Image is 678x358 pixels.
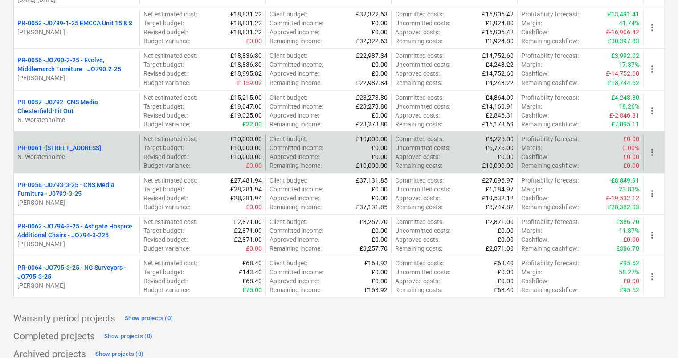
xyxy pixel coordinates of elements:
[622,143,639,152] p: 0.00%
[486,93,514,102] p: £4,864.09
[242,285,262,294] p: £75.00
[234,235,262,244] p: £2,871.00
[486,60,514,69] p: £4,243.22
[270,120,322,129] p: Remaining income :
[611,51,639,60] p: £3,992.02
[521,277,549,285] p: Cashflow :
[395,37,442,45] p: Remaining costs :
[482,176,514,185] p: £27,096.97
[521,217,579,226] p: Profitability forecast :
[372,28,388,37] p: £0.00
[395,185,450,194] p: Uncommitted costs :
[143,152,187,161] p: Revised budget :
[270,259,307,268] p: Client budget :
[486,134,514,143] p: £3,225.00
[230,185,262,194] p: £28,281.94
[372,277,388,285] p: £0.00
[395,120,442,129] p: Remaining costs :
[143,102,184,111] p: Target budget :
[123,312,175,326] button: Show projects (0)
[395,244,442,253] p: Remaining costs :
[270,285,322,294] p: Remaining income :
[498,235,514,244] p: £0.00
[395,10,444,19] p: Committed costs :
[482,69,514,78] p: £14,752.60
[608,203,639,212] p: £28,382.03
[395,102,450,111] p: Uncommitted costs :
[230,102,262,111] p: £19,047.00
[482,120,514,129] p: £16,178.69
[372,143,388,152] p: £0.00
[521,268,542,277] p: Margin :
[395,19,450,28] p: Uncommitted costs :
[270,185,323,194] p: Committed income :
[498,268,514,277] p: £0.00
[17,143,101,152] p: PR-0061 - [STREET_ADDRESS]
[356,134,388,143] p: £10,000.00
[270,134,307,143] p: Client budget :
[143,226,184,235] p: Target budget :
[270,60,323,69] p: Committed income :
[647,271,658,282] span: more_vert
[356,37,388,45] p: £32,322.63
[619,19,639,28] p: 41.74%
[270,28,319,37] p: Approved income :
[482,10,514,19] p: £16,906.42
[521,134,579,143] p: Profitability forecast :
[521,120,579,129] p: Remaining cashflow :
[270,244,322,253] p: Remaining income :
[356,120,388,129] p: £23,273.80
[143,277,187,285] p: Revised budget :
[486,37,514,45] p: £1,924.80
[17,56,136,82] div: PR-0056 -JO790-2-25 - Evolve, Middlemarch Furniture - JO790-2-25[PERSON_NAME]
[521,152,549,161] p: Cashflow :
[647,106,658,116] span: more_vert
[17,143,136,161] div: PR-0061 -[STREET_ADDRESS]N. Worstenholme
[17,263,136,281] p: PR-0064 - JO795-3-25 - NG Surveyors - JO795-3-25
[616,217,639,226] p: £386.70
[486,78,514,87] p: £4,243.22
[246,37,262,45] p: £0.00
[230,19,262,28] p: £18,831.22
[234,217,262,226] p: £2,871.00
[270,111,319,120] p: Approved income :
[647,64,658,74] span: more_vert
[611,120,639,129] p: £7,095.11
[608,78,639,87] p: £18,744.62
[619,60,639,69] p: 17.37%
[237,78,262,87] p: £-159.02
[230,93,262,102] p: £15,215.00
[482,161,514,170] p: £10,000.00
[242,277,262,285] p: £68.40
[482,194,514,203] p: £19,532.12
[486,185,514,194] p: £1,184.97
[521,185,542,194] p: Margin :
[521,285,579,294] p: Remaining cashflow :
[482,51,514,60] p: £14,752.60
[13,313,115,325] p: Warranty period projects
[270,226,323,235] p: Committed income :
[498,226,514,235] p: £0.00
[17,115,136,124] p: N. Worstenholme
[356,102,388,111] p: £23,273.80
[270,51,307,60] p: Client budget :
[395,111,440,120] p: Approved costs :
[611,176,639,185] p: £8,849.91
[521,10,579,19] p: Profitability forecast :
[619,185,639,194] p: 23.83%
[395,152,440,161] p: Approved costs :
[270,235,319,244] p: Approved income :
[102,330,155,344] button: Show projects (0)
[143,51,197,60] p: Net estimated cost :
[17,222,136,240] p: PR-0062 - JO794-3-25 - Ashgate Hospice Additional Chairs - JO794-3-225
[647,22,658,33] span: more_vert
[356,93,388,102] p: £23,273.80
[17,152,136,161] p: N. Worstenholme
[395,285,442,294] p: Remaining costs :
[521,93,579,102] p: Profitability forecast :
[17,98,136,124] div: PR-0057 -J0792 -CNS Media Chesterfield-Fit OutN. Worstenholme
[647,147,658,158] span: more_vert
[356,78,388,87] p: £22,987.84
[356,51,388,60] p: £22,987.84
[143,93,197,102] p: Net estimated cost :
